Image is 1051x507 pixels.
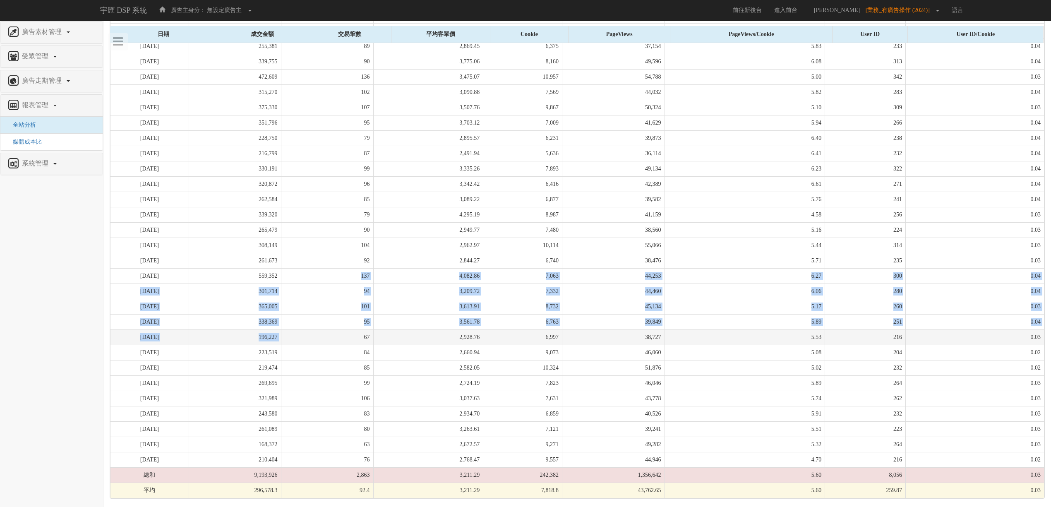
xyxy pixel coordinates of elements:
[483,391,562,406] td: 7,631
[665,176,825,192] td: 6.61
[562,100,665,115] td: 50,324
[665,238,825,253] td: 5.44
[562,69,665,84] td: 54,788
[905,100,1044,115] td: 0.03
[562,391,665,406] td: 43,778
[562,115,665,130] td: 41,629
[825,192,906,207] td: 241
[281,130,373,146] td: 79
[825,452,906,467] td: 216
[189,467,281,483] td: 9,193,926
[483,176,562,192] td: 6,416
[665,115,825,130] td: 5.94
[373,421,483,437] td: 3,263.61
[665,54,825,69] td: 6.08
[373,176,483,192] td: 3,342.42
[905,130,1044,146] td: 0.04
[825,406,906,421] td: 232
[110,284,189,299] td: [DATE]
[189,84,281,100] td: 315,270
[281,146,373,161] td: 87
[281,421,373,437] td: 80
[373,192,483,207] td: 3,089.22
[189,360,281,375] td: 219,474
[373,130,483,146] td: 2,895.57
[189,299,281,314] td: 365,005
[281,360,373,375] td: 85
[825,437,906,452] td: 264
[905,146,1044,161] td: 0.04
[110,375,189,391] td: [DATE]
[825,115,906,130] td: 266
[373,437,483,452] td: 2,672.57
[562,207,665,222] td: 41,159
[373,452,483,467] td: 2,768.47
[281,100,373,115] td: 107
[825,299,906,314] td: 260
[825,222,906,238] td: 224
[483,54,562,69] td: 8,160
[189,69,281,84] td: 472,609
[7,122,36,128] span: 全站分析
[665,161,825,176] td: 6.23
[483,437,562,452] td: 9,271
[562,375,665,391] td: 46,046
[665,23,825,38] td: 6.38
[483,375,562,391] td: 7,823
[825,161,906,176] td: 322
[110,238,189,253] td: [DATE]
[825,314,906,329] td: 251
[665,437,825,452] td: 5.32
[189,38,281,54] td: 255,381
[110,345,189,360] td: [DATE]
[207,7,242,13] span: 無設定廣告主
[665,284,825,299] td: 6.06
[281,253,373,268] td: 92
[562,329,665,345] td: 38,727
[825,84,906,100] td: 283
[110,452,189,467] td: [DATE]
[825,391,906,406] td: 262
[483,238,562,253] td: 10,114
[189,161,281,176] td: 330,191
[373,207,483,222] td: 4,295.19
[825,38,906,54] td: 233
[905,23,1044,38] td: 0.04
[20,160,53,167] span: 系統管理
[189,483,281,498] td: 296,578.3
[562,314,665,329] td: 39,849
[562,54,665,69] td: 49,596
[281,406,373,421] td: 83
[20,53,53,60] span: 受眾管理
[281,391,373,406] td: 106
[281,238,373,253] td: 104
[483,452,562,467] td: 9,557
[665,314,825,329] td: 5.89
[562,268,665,284] td: 44,253
[110,253,189,268] td: [DATE]
[905,192,1044,207] td: 0.04
[562,467,665,483] td: 1,356,642
[483,360,562,375] td: 10,324
[825,253,906,268] td: 235
[562,360,665,375] td: 51,876
[665,207,825,222] td: 4.58
[110,483,189,498] td: 平均
[281,84,373,100] td: 102
[189,176,281,192] td: 320,872
[110,314,189,329] td: [DATE]
[905,360,1044,375] td: 0.02
[189,130,281,146] td: 228,750
[825,345,906,360] td: 204
[189,284,281,299] td: 301,714
[20,77,66,84] span: 廣告走期管理
[110,329,189,345] td: [DATE]
[490,26,568,43] div: Cookie
[562,38,665,54] td: 37,154
[665,452,825,467] td: 4.70
[825,360,906,375] td: 232
[825,69,906,84] td: 342
[189,452,281,467] td: 210,404
[905,452,1044,467] td: 0.02
[20,28,66,35] span: 廣告素材管理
